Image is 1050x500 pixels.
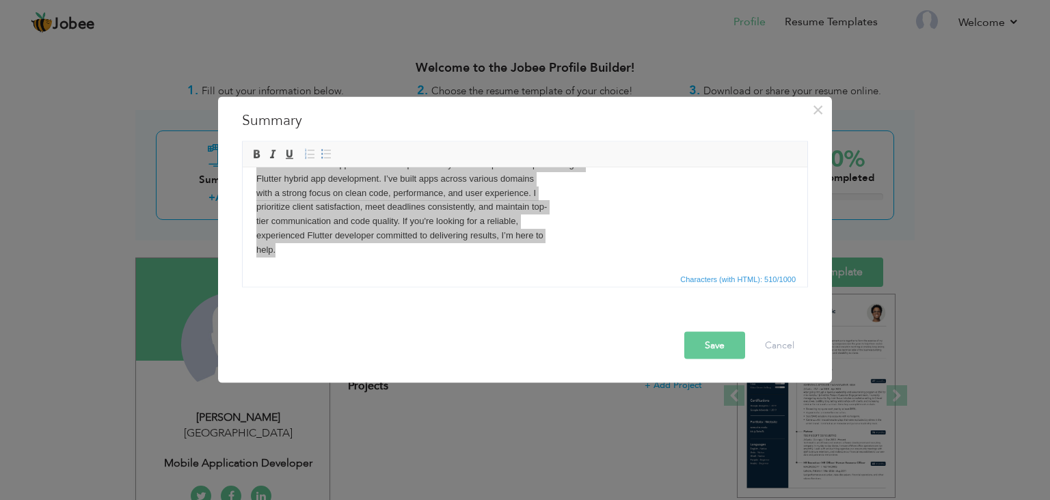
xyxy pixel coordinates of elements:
[677,273,800,286] div: Statistics
[243,168,807,270] iframe: Rich Text Editor, summaryEditor
[265,147,280,162] a: Italic
[302,147,317,162] a: Insert/Remove Numbered List
[282,147,297,162] a: Underline
[677,273,798,286] span: Characters (with HTML): 510/1000
[249,147,264,162] a: Bold
[812,98,824,122] span: ×
[319,147,334,162] a: Insert/Remove Bulleted List
[684,332,745,359] button: Save
[751,332,808,359] button: Cancel
[242,111,808,131] h3: Summary
[807,99,829,121] button: Close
